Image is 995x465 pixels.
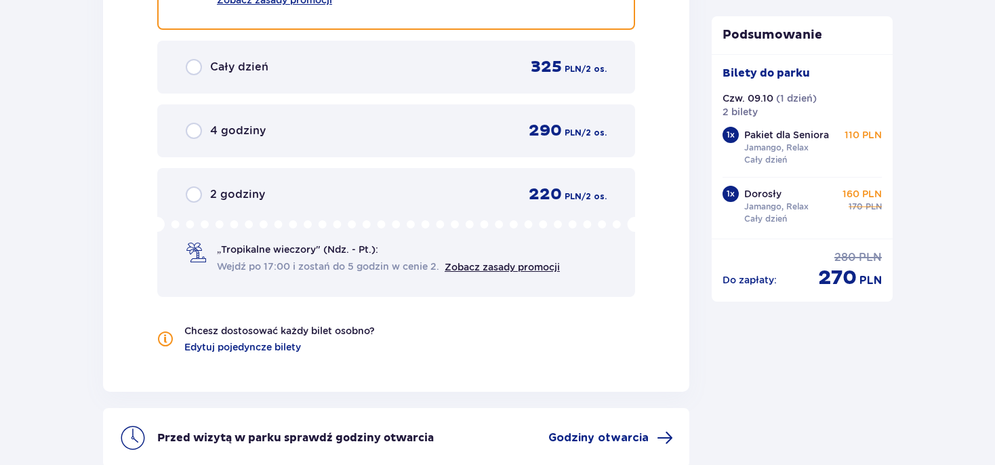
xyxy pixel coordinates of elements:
[582,190,607,203] span: / 2 os.
[744,201,809,213] p: Jamango, Relax
[744,154,787,166] p: Cały dzień
[157,430,434,445] p: Przed wizytą w parku sprawdź godziny otwarcia
[723,127,739,143] div: 1 x
[723,273,777,287] p: Do zapłaty :
[217,243,378,256] span: „Tropikalne wieczory" (Ndz. - Pt.):
[582,127,607,139] span: / 2 os.
[744,187,781,201] p: Dorosły
[565,63,582,75] span: PLN
[712,27,893,43] p: Podsumowanie
[548,430,673,446] a: Godziny otwarcia
[565,127,582,139] span: PLN
[529,184,562,205] span: 220
[548,430,649,445] span: Godziny otwarcia
[849,201,863,213] span: 170
[184,324,375,338] p: Chcesz dostosować każdy bilet osobno?
[818,265,857,291] span: 270
[842,187,882,201] p: 160 PLN
[210,60,268,75] span: Cały dzień
[723,186,739,202] div: 1 x
[723,105,758,119] p: 2 bilety
[866,201,882,213] span: PLN
[217,260,439,273] span: Wejdź po 17:00 i zostań do 5 godzin w cenie 2.
[565,190,582,203] span: PLN
[723,66,810,81] p: Bilety do parku
[531,57,562,77] span: 325
[529,121,562,141] span: 290
[723,92,773,105] p: Czw. 09.10
[184,340,301,354] a: Edytuj pojedyncze bilety
[582,63,607,75] span: / 2 os.
[744,128,829,142] p: Pakiet dla Seniora
[845,128,882,142] p: 110 PLN
[210,123,266,138] span: 4 godziny
[445,262,560,272] a: Zobacz zasady promocji
[859,250,882,265] span: PLN
[210,187,265,202] span: 2 godziny
[776,92,817,105] p: ( 1 dzień )
[744,213,787,225] p: Cały dzień
[859,273,882,288] span: PLN
[834,250,856,265] span: 280
[744,142,809,154] p: Jamango, Relax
